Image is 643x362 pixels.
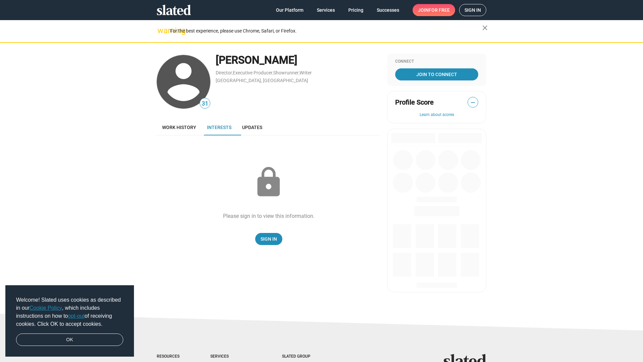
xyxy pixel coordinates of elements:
a: Pricing [343,4,369,16]
span: Sign in [465,4,481,16]
span: — [468,98,478,107]
a: Updates [237,119,268,135]
a: Director [216,70,232,75]
div: Please sign in to view this information. [223,213,314,220]
a: Sign In [255,233,282,245]
span: Join [418,4,450,16]
span: Successes [377,4,399,16]
span: Work history [162,125,196,130]
span: Join To Connect [397,68,477,80]
a: Services [311,4,340,16]
a: Sign in [459,4,486,16]
div: [PERSON_NAME] [216,53,380,67]
span: Welcome! Slated uses cookies as described in our , which includes instructions on how to of recei... [16,296,123,328]
div: For the best experience, please use Chrome, Safari, or Firefox. [170,26,482,36]
a: Work history [157,119,202,135]
a: Showrunner [273,70,299,75]
a: Interests [202,119,237,135]
a: Our Platform [271,4,309,16]
button: Learn about scores [395,112,478,118]
a: Join To Connect [395,68,478,80]
a: Joinfor free [413,4,455,16]
a: opt-out [68,313,85,319]
a: Cookie Policy [29,305,62,311]
span: Services [317,4,335,16]
a: [GEOGRAPHIC_DATA], [GEOGRAPHIC_DATA] [216,78,308,83]
span: Interests [207,125,231,130]
div: Services [210,354,255,359]
span: for free [429,4,450,16]
span: Our Platform [276,4,303,16]
span: Sign In [261,233,277,245]
div: Connect [395,59,478,64]
a: dismiss cookie message [16,334,123,346]
div: cookieconsent [5,285,134,357]
div: Slated Group [282,354,328,359]
a: Executive Producer [233,70,273,75]
mat-icon: close [481,24,489,32]
span: Pricing [348,4,363,16]
span: Updates [242,125,262,130]
mat-icon: warning [157,26,165,35]
span: Profile Score [395,98,434,107]
mat-icon: lock [252,166,285,199]
span: 31 [200,99,210,108]
span: , [232,71,233,75]
a: Successes [371,4,405,16]
div: Resources [157,354,184,359]
a: Writer [299,70,312,75]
